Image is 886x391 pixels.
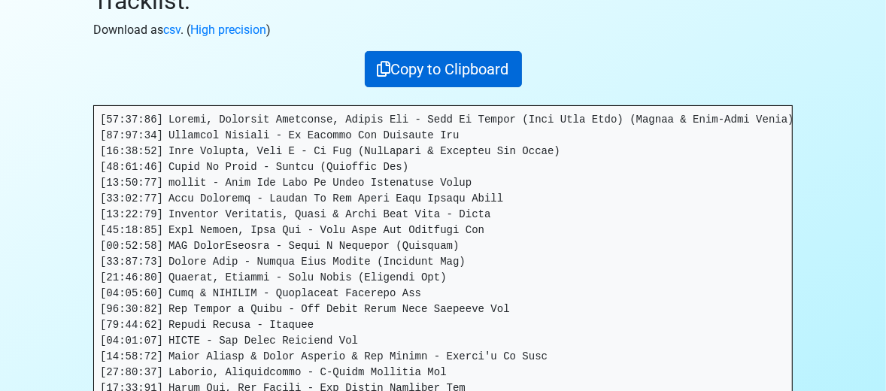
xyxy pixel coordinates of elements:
[365,51,522,87] button: Copy to Clipboard
[93,21,793,39] p: Download as . ( )
[163,23,181,37] a: csv
[190,23,266,37] a: High precision
[811,316,868,373] iframe: Drift Widget Chat Controller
